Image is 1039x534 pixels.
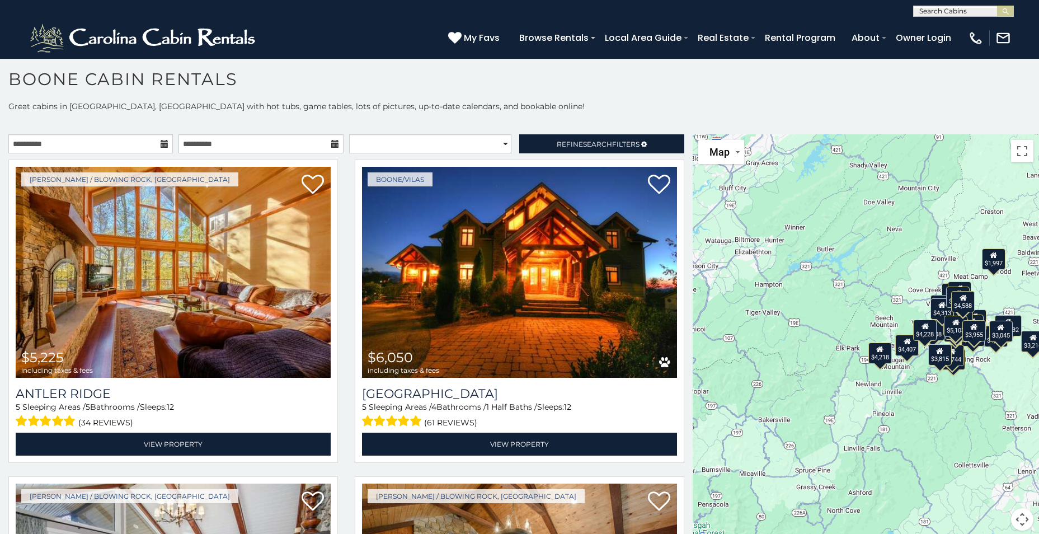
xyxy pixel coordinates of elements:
[890,28,957,48] a: Owner Login
[514,28,594,48] a: Browse Rentals
[930,295,954,316] div: $6,050
[948,282,972,303] div: $4,104
[362,386,677,401] a: [GEOGRAPHIC_DATA]
[557,140,640,148] span: Refine Filters
[21,349,64,366] span: $5,225
[362,167,677,378] a: Wilderness Lodge $6,050 including taxes & fees
[16,167,331,378] a: Antler Ridge $5,225 including taxes & fees
[564,402,571,412] span: 12
[302,490,324,514] a: Add to favorites
[16,433,331,456] a: View Property
[1011,508,1033,531] button: Map camera controls
[362,433,677,456] a: View Property
[944,316,968,337] div: $5,103
[16,401,331,430] div: Sleeping Areas / Bathrooms / Sleeps:
[16,167,331,378] img: Antler Ridge
[930,298,954,320] div: $4,313
[963,310,986,331] div: $2,398
[941,345,964,366] div: $3,744
[648,174,670,197] a: Add to favorites
[362,386,677,401] h3: Wilderness Lodge
[989,321,1013,342] div: $3,045
[868,343,892,364] div: $4,218
[968,30,984,46] img: phone-regular-white.png
[448,31,502,45] a: My Favs
[86,402,90,412] span: 5
[995,315,1022,336] div: $11,132
[583,140,612,148] span: Search
[952,291,975,312] div: $4,588
[692,28,754,48] a: Real Estate
[698,140,744,164] button: Change map style
[21,172,238,186] a: [PERSON_NAME] / Blowing Rock, [GEOGRAPHIC_DATA]
[464,31,500,45] span: My Favs
[16,402,20,412] span: 5
[759,28,841,48] a: Rental Program
[928,344,952,366] div: $3,815
[368,349,413,366] span: $6,050
[368,172,432,186] a: Boone/Vilas
[519,134,684,153] a: RefineSearchFilters
[709,146,730,158] span: Map
[362,402,366,412] span: 5
[995,30,1011,46] img: mail-regular-white.png
[302,174,324,197] a: Add to favorites
[368,367,439,374] span: including taxes & fees
[21,367,93,374] span: including taxes & fees
[942,283,966,305] div: $4,137
[896,335,919,356] div: $4,407
[21,489,238,503] a: [PERSON_NAME] / Blowing Rock, [GEOGRAPHIC_DATA]
[914,320,937,341] div: $4,228
[167,402,174,412] span: 12
[362,167,677,378] img: Wilderness Lodge
[16,386,331,401] a: Antler Ridge
[28,21,260,55] img: White-1-2.png
[947,287,970,308] div: $3,159
[962,320,986,341] div: $3,955
[599,28,687,48] a: Local Area Guide
[424,415,477,430] span: (61 reviews)
[486,402,537,412] span: 1 Half Baths /
[368,489,585,503] a: [PERSON_NAME] / Blowing Rock, [GEOGRAPHIC_DATA]
[431,402,436,412] span: 4
[648,490,670,514] a: Add to favorites
[78,415,133,430] span: (34 reviews)
[982,249,1005,270] div: $1,997
[362,401,677,430] div: Sleeping Areas / Bathrooms / Sleeps:
[846,28,885,48] a: About
[1011,140,1033,162] button: Toggle fullscreen view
